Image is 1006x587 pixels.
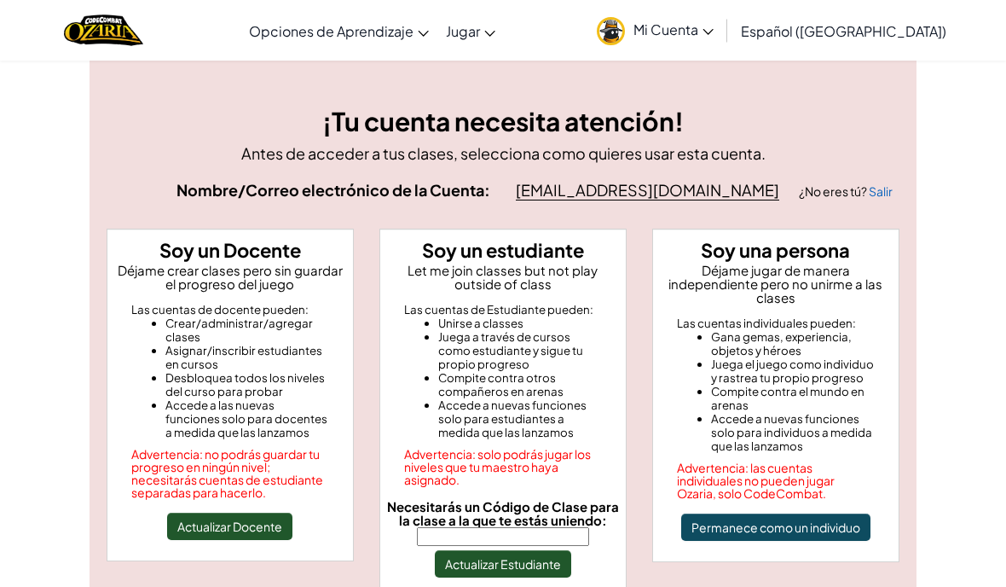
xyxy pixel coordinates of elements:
li: Asignar/inscribir estudiantes en cursos [165,344,329,371]
span: ¿No eres tú? [799,183,869,199]
div: Advertencia: las cuentas individuales no pueden jugar Ozaria, solo CodeCombat. [677,462,875,500]
p: Déjame crear clases pero sin guardar el progreso del juego [114,264,346,291]
a: Salir [869,183,893,199]
span: Español ([GEOGRAPHIC_DATA]) [741,22,946,40]
strong: Soy un Docente [159,238,301,262]
div: Las cuentas de Estudiante pueden: [404,303,602,317]
strong: Soy un estudiante [422,238,584,262]
a: Mi Cuenta [588,3,722,57]
li: Desbloquea todos los niveles del curso para probar [165,371,329,398]
span: Necesitarás un Código de Clase para la clase a la que te estás uniendo: [387,498,619,528]
button: Permanece como un individuo [681,514,870,541]
button: Actualizar Estudiante [435,550,571,578]
div: Advertencia: no podrás guardar tu progreso en ningún nivel; necesitarás cuentas de estudiante sep... [131,448,329,499]
a: Jugar [437,8,504,54]
strong: Nombre/Correo electrónico de la Cuenta: [176,180,490,200]
li: Accede a nuevas funciones solo para individuos a medida que las lanzamos [711,412,875,453]
p: Déjame jugar de manera independiente pero no unirme a las clases [660,264,892,305]
a: Español ([GEOGRAPHIC_DATA]) [732,8,955,54]
li: Accede a las nuevas funciones solo para docentes a medida que las lanzamos [165,398,329,439]
a: Opciones de Aprendizaje [240,8,437,54]
img: Home [64,13,143,48]
li: Compite contra otros compañeros en arenas [438,371,602,398]
li: Crear/administrar/agregar clases [165,317,329,344]
div: Las cuentas individuales pueden: [677,317,875,330]
p: Antes de acceder a tus clases, selecciona como quieres usar esta cuenta. [107,141,899,166]
input: Necesitarás un Código de Clase para la clase a la que te estás uniendo: [417,527,589,546]
div: Advertencia: solo podrás jugar los niveles que tu maestro haya asignado. [404,448,602,486]
span: Jugar [446,22,480,40]
li: Juega a través de cursos como estudiante y sigue tu propio progreso [438,330,602,371]
button: Actualizar Docente [167,513,292,540]
h3: ¡Tu cuenta necesita atención! [107,102,899,141]
li: Compite contra el mundo en arenas [711,385,875,412]
p: Let me join classes but not play outside of class [387,264,619,291]
li: Gana gemas, experiencia, objetos y héroes [711,330,875,357]
img: avatar [597,17,625,45]
span: Mi Cuenta [633,20,714,38]
li: Accede a nuevas funciones solo para estudiantes a medida que las lanzamos [438,398,602,439]
div: Las cuentas de docente pueden: [131,303,329,317]
li: Unirse a classes [438,317,602,330]
strong: Soy una persona [701,238,850,262]
li: Juega el juego como individuo y rastrea tu propio progreso [711,357,875,385]
span: Opciones de Aprendizaje [249,22,413,40]
a: Ozaria by CodeCombat logo [64,13,143,48]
